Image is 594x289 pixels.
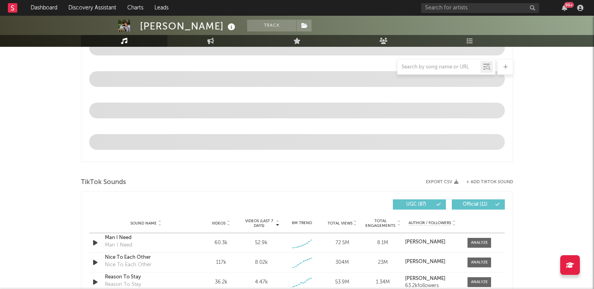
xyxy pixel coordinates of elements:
[212,221,225,226] span: Videos
[105,234,187,242] a: Man I Need
[365,239,401,247] div: 8.1M
[243,219,275,228] span: Videos (last 7 days)
[203,259,239,267] div: 117k
[405,239,445,245] strong: [PERSON_NAME]
[457,202,493,207] span: Official ( 11 )
[398,64,480,70] input: Search by song name or URL
[247,20,296,31] button: Track
[105,254,187,261] a: Nice To Each Other
[105,281,141,289] div: Reason To Stay
[328,221,352,226] span: Total Views
[398,202,434,207] span: UGC ( 87 )
[255,278,268,286] div: 4.47k
[562,5,567,11] button: 99+
[405,283,460,289] div: 63.2k followers
[324,239,361,247] div: 72.5M
[365,278,401,286] div: 1.34M
[405,259,445,264] strong: [PERSON_NAME]
[130,221,157,226] span: Sound Name
[365,259,401,267] div: 23M
[405,276,460,282] a: [PERSON_NAME]
[140,20,237,33] div: [PERSON_NAME]
[105,241,132,249] div: Man I Need
[458,180,513,184] button: + Add TikTok Sound
[203,278,239,286] div: 36.2k
[393,199,446,210] button: UGC(87)
[255,239,268,247] div: 52.9k
[105,261,152,269] div: Nice To Each Other
[324,278,361,286] div: 53.9M
[105,273,187,281] a: Reason To Stay
[255,259,268,267] div: 8.02k
[405,276,445,281] strong: [PERSON_NAME]
[409,221,451,226] span: Author / Followers
[284,220,320,226] div: 6M Trend
[426,180,458,184] button: Export CSV
[421,3,539,13] input: Search for artists
[405,239,460,245] a: [PERSON_NAME]
[452,199,505,210] button: Official(11)
[466,180,513,184] button: + Add TikTok Sound
[564,2,574,8] div: 99 +
[203,239,239,247] div: 60.3k
[365,219,396,228] span: Total Engagements
[81,178,126,187] span: TikTok Sounds
[324,259,361,267] div: 304M
[405,259,460,265] a: [PERSON_NAME]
